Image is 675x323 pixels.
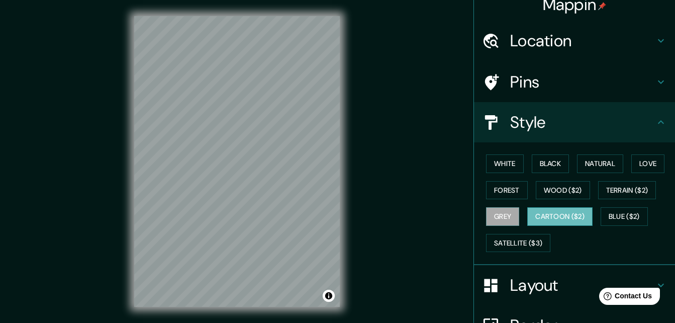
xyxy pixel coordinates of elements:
[323,290,335,302] button: Toggle attribution
[486,207,519,226] button: Grey
[598,181,656,200] button: Terrain ($2)
[510,112,655,132] h4: Style
[532,154,569,173] button: Black
[536,181,590,200] button: Wood ($2)
[601,207,648,226] button: Blue ($2)
[486,181,528,200] button: Forest
[474,21,675,61] div: Location
[134,16,340,307] canvas: Map
[577,154,623,173] button: Natural
[631,154,664,173] button: Love
[510,31,655,51] h4: Location
[486,154,524,173] button: White
[510,275,655,295] h4: Layout
[527,207,593,226] button: Cartoon ($2)
[474,102,675,142] div: Style
[598,2,606,10] img: pin-icon.png
[510,72,655,92] h4: Pins
[474,62,675,102] div: Pins
[586,284,664,312] iframe: Help widget launcher
[486,234,550,253] button: Satellite ($3)
[474,265,675,305] div: Layout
